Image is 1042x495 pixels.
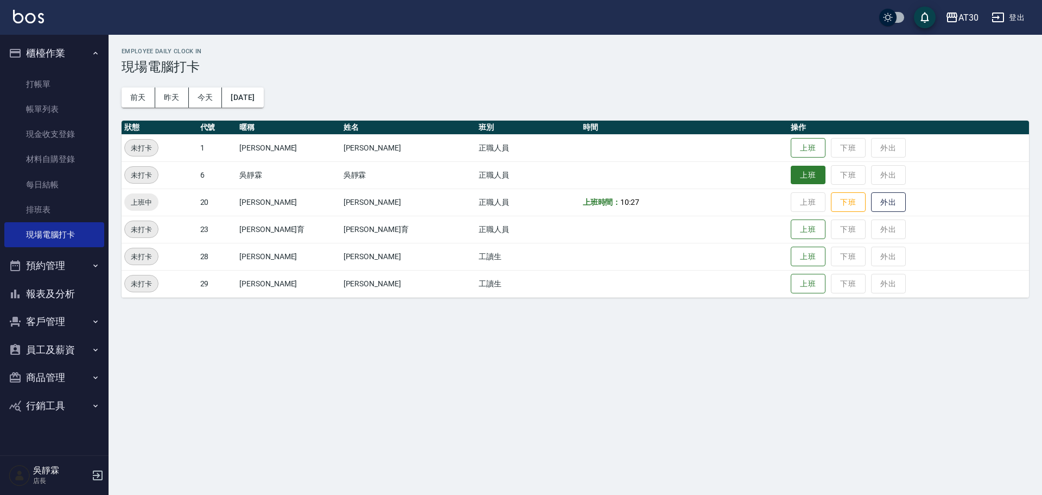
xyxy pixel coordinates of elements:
[198,161,237,189] td: 6
[13,10,44,23] img: Logo
[125,278,158,290] span: 未打卡
[125,170,158,181] span: 未打卡
[125,142,158,154] span: 未打卡
[958,11,979,24] div: AT30
[341,270,476,297] td: [PERSON_NAME]
[476,270,580,297] td: 工讀生
[4,364,104,392] button: 商品管理
[189,87,223,108] button: 今天
[987,8,1029,28] button: 登出
[4,97,104,122] a: 帳單列表
[125,251,158,262] span: 未打卡
[476,134,580,161] td: 正職人員
[4,172,104,197] a: 每日結帳
[198,270,237,297] td: 29
[237,161,341,189] td: 吳靜霖
[9,465,30,486] img: Person
[583,198,621,206] b: 上班時間：
[4,308,104,336] button: 客戶管理
[237,189,341,216] td: [PERSON_NAME]
[476,161,580,189] td: 正職人員
[122,48,1029,55] h2: Employee Daily Clock In
[198,243,237,270] td: 28
[341,121,476,135] th: 姓名
[155,87,189,108] button: 昨天
[4,39,104,67] button: 櫃檯作業
[871,192,906,212] button: 外出
[4,392,104,420] button: 行銷工具
[620,198,639,206] span: 10:27
[4,222,104,247] a: 現場電腦打卡
[341,216,476,243] td: [PERSON_NAME]育
[33,476,88,486] p: 店長
[33,465,88,476] h5: 吳靜霖
[122,87,155,108] button: 前天
[122,121,198,135] th: 狀態
[4,197,104,222] a: 排班表
[222,87,263,108] button: [DATE]
[476,189,580,216] td: 正職人員
[791,138,825,158] button: 上班
[831,192,866,212] button: 下班
[791,274,825,294] button: 上班
[124,197,158,208] span: 上班中
[476,243,580,270] td: 工讀生
[4,252,104,280] button: 預約管理
[791,220,825,240] button: 上班
[4,122,104,147] a: 現金收支登錄
[580,121,788,135] th: 時間
[791,247,825,267] button: 上班
[198,216,237,243] td: 23
[237,121,341,135] th: 暱稱
[476,121,580,135] th: 班別
[341,243,476,270] td: [PERSON_NAME]
[941,7,983,29] button: AT30
[237,134,341,161] td: [PERSON_NAME]
[341,161,476,189] td: 吳靜霖
[4,147,104,172] a: 材料自購登錄
[122,59,1029,74] h3: 現場電腦打卡
[198,189,237,216] td: 20
[476,216,580,243] td: 正職人員
[914,7,936,28] button: save
[198,134,237,161] td: 1
[237,270,341,297] td: [PERSON_NAME]
[4,72,104,97] a: 打帳單
[4,336,104,364] button: 員工及薪資
[341,134,476,161] td: [PERSON_NAME]
[237,216,341,243] td: [PERSON_NAME]育
[791,166,825,185] button: 上班
[341,189,476,216] td: [PERSON_NAME]
[4,280,104,308] button: 報表及分析
[237,243,341,270] td: [PERSON_NAME]
[198,121,237,135] th: 代號
[788,121,1029,135] th: 操作
[125,224,158,235] span: 未打卡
